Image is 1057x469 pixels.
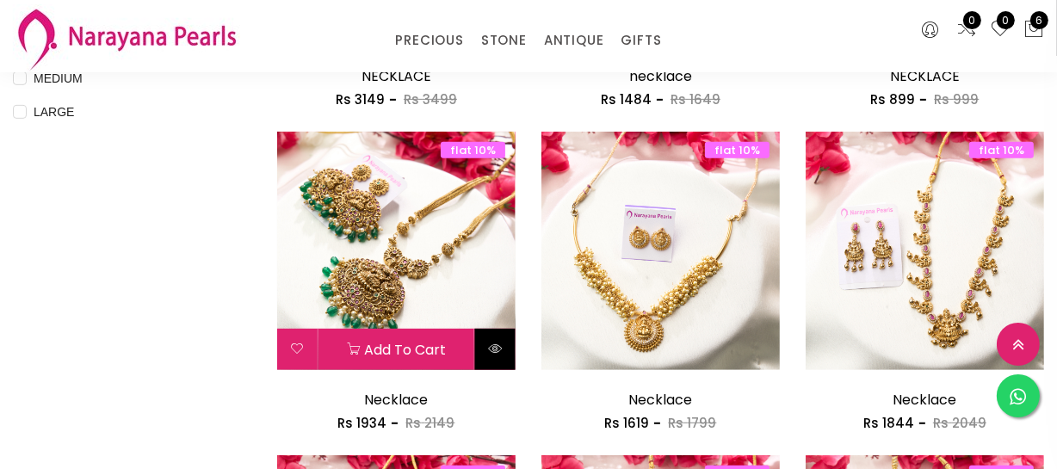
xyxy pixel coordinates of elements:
span: Rs 2049 [933,414,986,432]
button: Quick View [475,329,516,370]
span: Rs 1649 [671,90,720,108]
span: MEDIUM [27,69,90,88]
span: 0 [963,11,981,29]
span: flat 10% [969,142,1034,158]
span: Rs 3499 [404,90,457,108]
button: 6 [1023,19,1044,41]
span: LARGE [27,102,81,121]
a: NECKLACE [890,66,960,86]
span: Rs 3149 [336,90,385,108]
span: Rs 1799 [668,414,716,432]
span: 0 [997,11,1015,29]
span: Rs 2149 [405,414,454,432]
span: flat 10% [705,142,770,158]
a: ANTIQUE [544,28,604,53]
span: Rs 1844 [863,414,914,432]
a: NECKLACE [362,66,431,86]
span: Rs 1934 [337,414,386,432]
a: 0 [990,19,1011,41]
a: Necklace [364,390,428,410]
a: GIFTS [621,28,661,53]
button: Add to wishlist [277,329,318,370]
span: Rs 1484 [601,90,652,108]
a: PRECIOUS [395,28,463,53]
span: flat 10% [441,142,505,158]
span: Rs 1619 [604,414,649,432]
a: 0 [956,19,977,41]
a: Necklace [893,390,956,410]
span: 6 [1030,11,1048,29]
a: STONE [481,28,527,53]
span: Rs 899 [870,90,915,108]
button: Add to cart [318,329,474,370]
a: necklace [629,66,692,86]
span: Rs 999 [934,90,979,108]
a: Necklace [628,390,692,410]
